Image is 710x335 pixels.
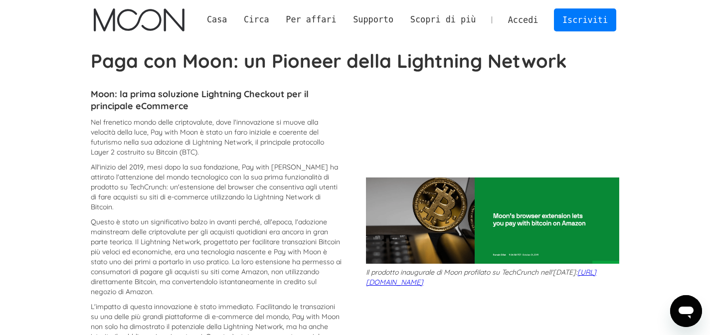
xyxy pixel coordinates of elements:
[235,13,277,26] div: Circa
[286,13,336,26] div: Per affari
[244,13,269,26] div: Circa
[91,117,344,157] p: Nel frenetico mondo delle criptovalute, dove l'innovazione si muove alla velocità della luce, Pay...
[410,13,476,26] div: Scopri di più
[198,13,235,26] a: Casa
[91,88,344,112] h4: Moon: la prima soluzione Lightning Checkout per il principale eCommerce
[345,13,402,26] div: Supporto
[402,13,484,26] div: Scopri di più
[94,8,184,31] img: Logo della Luna
[366,267,619,287] p: Il prodotto inaugurale di Moon profilato su TechCrunch nell'[DATE]:
[278,13,345,26] div: Per affari
[500,9,546,31] a: Accedi
[670,295,702,327] iframe: Pulsante per aprire la finestra di messaggistica
[353,13,393,26] div: Supporto
[554,8,616,31] a: Iscriviti
[91,162,344,212] p: All'inizio del 2019, mesi dopo la sua fondazione, Pay with [PERSON_NAME] ha attirato l'attenzione...
[91,217,344,297] p: Questo è stato un significativo balzo in avanti perché, all'epoca, l'adozione mainstream delle cr...
[91,50,620,72] h1: Paga con Moon: un Pioneer della Lightning Network
[94,8,184,31] a: Casa
[366,268,596,287] a: [URL][DOMAIN_NAME]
